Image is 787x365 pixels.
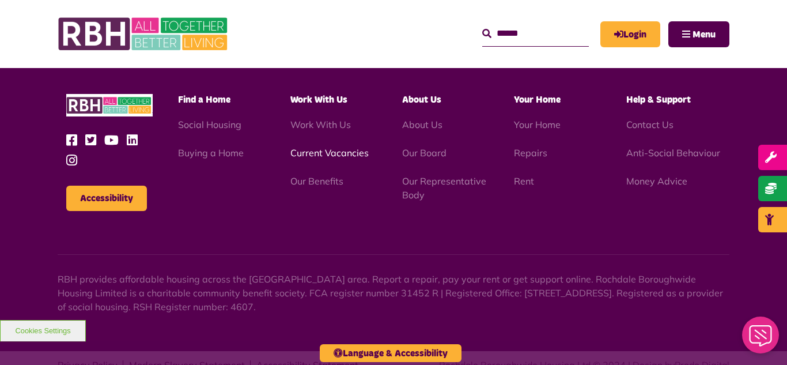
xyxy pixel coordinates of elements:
span: Your Home [514,95,561,104]
img: RBH [58,12,230,57]
a: Our Benefits [290,175,343,187]
a: Money Advice [626,175,687,187]
a: MyRBH [600,21,660,47]
a: Rent [514,175,534,187]
button: Accessibility [66,186,147,211]
span: About Us [402,95,441,104]
a: Repairs [514,147,547,159]
iframe: Netcall Web Assistant for live chat [735,313,787,365]
a: Work With Us [290,119,351,130]
span: Find a Home [178,95,230,104]
span: Menu [693,30,716,39]
a: Current Vacancies [290,147,369,159]
a: Buying a Home [178,147,244,159]
input: Search [482,21,589,46]
img: RBH [66,94,153,116]
a: About Us [402,119,442,130]
span: Work With Us [290,95,347,104]
a: Anti-Social Behaviour [626,147,720,159]
a: Contact Us [626,119,674,130]
a: Our Board [402,147,447,159]
button: Navigation [668,21,729,47]
p: RBH provides affordable housing across the [GEOGRAPHIC_DATA] area. Report a repair, pay your rent... [58,272,729,314]
a: Our Representative Body [402,175,486,201]
a: Social Housing - open in a new tab [178,119,241,130]
button: Language & Accessibility [320,344,461,362]
span: Help & Support [626,95,691,104]
a: Your Home [514,119,561,130]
